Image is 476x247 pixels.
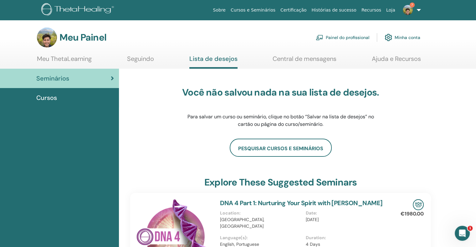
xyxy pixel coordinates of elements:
[311,7,356,12] font: Histórias de sucesso
[384,4,398,16] a: Loja
[395,35,420,41] font: Minha conta
[37,55,92,63] font: Meu ThetaLearning
[306,216,387,223] p: [DATE]
[306,210,387,216] p: Date :
[228,4,278,16] a: Cursos e Seminários
[372,55,421,63] font: Ajuda e Recursos
[361,7,381,12] font: Recursos
[385,32,392,43] img: cog.svg
[210,4,228,16] a: Sobre
[316,35,323,40] img: chalkboard-teacher.svg
[401,210,424,218] p: €1980.00
[204,177,357,188] h3: explore these suggested seminars
[455,226,470,241] iframe: Intercom live chat
[306,235,387,241] p: Duration :
[231,7,275,12] font: Cursos e Seminários
[220,235,302,241] p: Language(s) :
[316,31,369,44] a: Painel do profissional
[411,3,413,7] font: 7
[213,7,225,12] font: Sobre
[413,199,424,210] img: In-Person Seminar
[230,139,332,157] a: pesquisar cursos e seminários
[189,55,238,69] a: Lista de desejos
[36,74,69,82] font: Seminários
[127,55,154,67] a: Seguindo
[37,55,92,67] a: Meu ThetaLearning
[309,4,359,16] a: Histórias de sucesso
[36,94,57,102] font: Cursos
[468,226,473,231] span: 1
[59,31,106,43] font: Meu Painel
[37,27,57,47] img: default.jpg
[372,55,421,67] a: Ajuda e Recursos
[220,199,382,207] a: DNA 4 Part 1: Nurturing Your Spirit with [PERSON_NAME]
[182,86,379,98] font: Você não salvou nada na sua lista de desejos.
[326,35,369,41] font: Painel do profissional
[386,7,395,12] font: Loja
[403,5,413,15] img: default.jpg
[273,55,336,63] font: Central de mensagens
[238,145,323,151] font: pesquisar cursos e seminários
[359,4,384,16] a: Recursos
[41,3,116,17] img: logo.png
[220,210,302,216] p: Location :
[187,113,374,127] font: Para salvar um curso ou seminário, clique no botão “Salvar na lista de desejos” no cartão ou pági...
[280,7,306,12] font: Certificação
[273,55,336,67] a: Central de mensagens
[127,55,154,63] font: Seguindo
[220,216,302,230] p: [GEOGRAPHIC_DATA], [GEOGRAPHIC_DATA]
[189,55,238,63] font: Lista de desejos
[278,4,309,16] a: Certificação
[385,31,420,44] a: Minha conta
